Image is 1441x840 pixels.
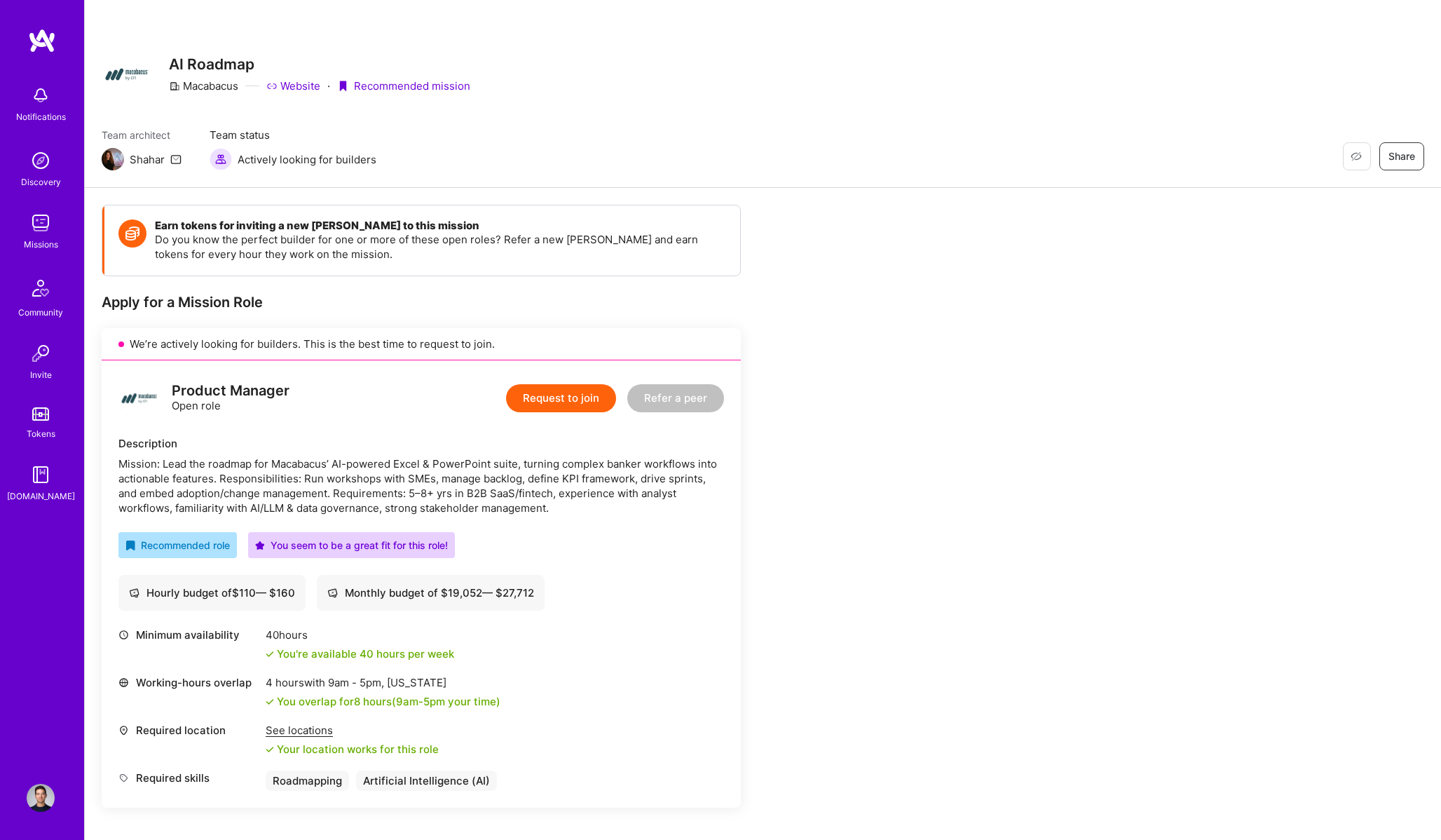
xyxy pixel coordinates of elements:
[118,675,259,690] div: Working-hours overlap
[277,694,500,709] div: You overlap for 8 hours ( your time)
[266,650,274,658] i: icon Check
[7,489,75,503] div: [DOMAIN_NAME]
[27,147,55,175] img: discovery
[118,771,259,785] div: Required skills
[27,339,55,367] img: Invite
[172,384,289,413] div: Open role
[506,384,616,412] button: Request to join
[1351,151,1362,162] i: icon EyeClosed
[118,219,146,248] img: Token icon
[255,541,265,550] i: icon PurpleStar
[130,152,165,167] div: Shahar
[118,630,129,640] i: icon Clock
[32,407,49,421] img: tokens
[155,232,726,262] p: Do you know the perfect builder for one or more of these open roles? Refer a new [PERSON_NAME] an...
[238,152,376,167] span: Actively looking for builders
[266,79,320,93] a: Website
[210,148,232,170] img: Actively looking for builders
[266,771,349,791] div: Roadmapping
[28,28,56,53] img: logo
[118,677,129,688] i: icon World
[627,384,724,412] button: Refer a peer
[27,461,55,489] img: guide book
[24,237,58,252] div: Missions
[118,723,259,738] div: Required location
[169,55,470,73] h3: AI Roadmap
[210,128,376,142] span: Team status
[337,79,470,93] div: Recommended mission
[1379,142,1424,170] button: Share
[266,745,274,754] i: icon Check
[170,154,182,165] i: icon Mail
[102,148,124,170] img: Team Architect
[266,628,454,642] div: 40 hours
[396,695,445,708] span: 9am - 5pm
[27,81,55,109] img: bell
[118,773,129,783] i: icon Tag
[102,293,741,311] div: Apply for a Mission Role
[1388,149,1415,163] span: Share
[118,436,724,451] div: Description
[27,784,55,812] img: User Avatar
[125,541,135,550] i: icon RecommendedBadge
[356,771,497,791] div: Artificial Intelligence (AI)
[266,698,274,706] i: icon Check
[118,725,129,736] i: icon Location
[18,305,63,320] div: Community
[102,128,182,142] span: Team architect
[24,271,57,305] img: Community
[327,585,534,600] div: Monthly budget of $ 19,052 — $ 27,712
[169,81,180,92] i: icon CompanyGray
[125,538,230,553] div: Recommended role
[266,675,500,690] div: 4 hours with [US_STATE]
[266,646,454,661] div: You're available 40 hours per week
[118,377,161,419] img: logo
[23,784,58,812] a: User Avatar
[327,588,338,598] i: icon Cash
[129,585,295,600] div: Hourly budget of $ 110 — $ 160
[155,219,726,232] h4: Earn tokens for inviting a new [PERSON_NAME] to this mission
[21,175,61,189] div: Discovery
[27,426,55,441] div: Tokens
[266,723,439,738] div: See locations
[129,588,139,598] i: icon Cash
[255,538,448,553] div: You seem to be a great fit for this role!
[118,628,259,642] div: Minimum availability
[325,676,387,689] span: 9am - 5pm ,
[27,209,55,237] img: teamwork
[102,49,152,100] img: Company Logo
[337,81,348,92] i: icon PurpleRibbon
[266,742,439,757] div: Your location works for this role
[16,109,66,124] div: Notifications
[30,367,52,382] div: Invite
[169,79,238,93] div: Macabacus
[102,328,741,360] div: We’re actively looking for builders. This is the best time to request to join.
[118,456,724,515] div: Mission: Lead the roadmap for Macabacus’ AI-powered Excel & PowerPoint suite, turning complex ban...
[172,384,289,398] div: Product Manager
[327,79,330,93] div: ·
